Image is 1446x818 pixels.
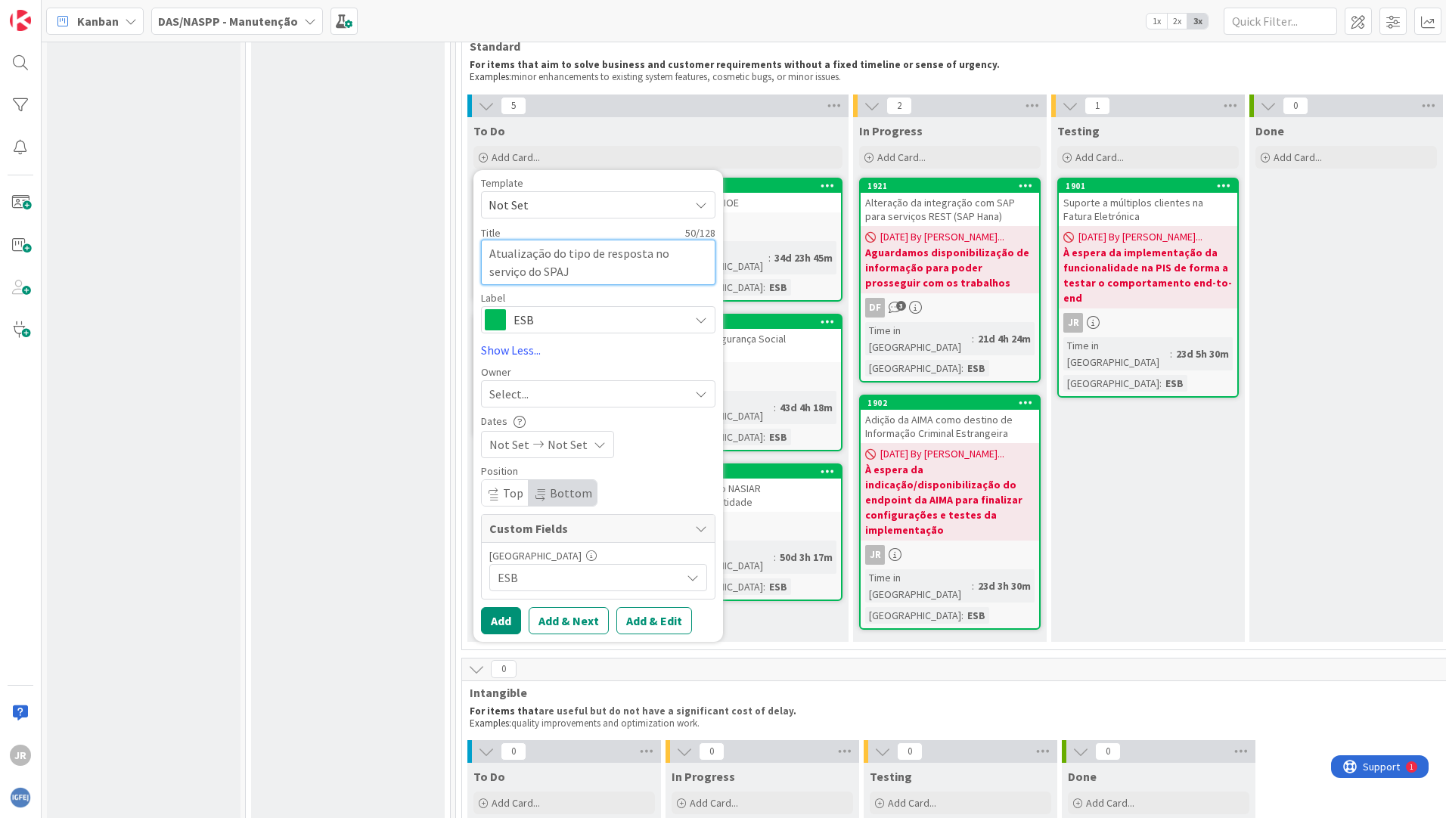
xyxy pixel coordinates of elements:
[865,360,961,376] div: [GEOGRAPHIC_DATA]
[501,97,526,115] span: 5
[473,123,505,138] span: To Do
[662,516,841,536] div: JR
[867,398,1039,408] div: 1902
[859,178,1041,383] a: 1921Alteração da integração com SAP para serviços REST (SAP Hana)[DATE] By [PERSON_NAME]...Aguard...
[763,429,765,445] span: :
[768,249,771,266] span: :
[538,705,793,717] strong: are useful but do not have a significant cost of delay
[765,429,791,445] div: ESB
[661,178,842,302] a: 1871Integração SIOEJRTime in [GEOGRAPHIC_DATA]:34d 23h 45m[GEOGRAPHIC_DATA]:ESB
[765,279,791,296] div: ESB
[1059,179,1237,226] div: 1901Suporte a múltiplos clientes na Fatura Eletrónica
[865,298,885,318] div: DF
[861,410,1039,443] div: Adição da AIMA como destino de Informação Criminal Estrangeira
[886,97,912,115] span: 2
[880,229,1004,245] span: [DATE] By [PERSON_NAME]...
[865,607,961,624] div: [GEOGRAPHIC_DATA]
[1274,150,1322,164] span: Add Card...
[861,193,1039,226] div: Alteração da integração com SAP para serviços REST (SAP Hana)
[763,578,765,595] span: :
[865,245,1035,290] b: Aguardamos disponibilização de informação para poder prosseguir com os trabalhos
[662,315,841,329] div: 1857
[662,465,841,479] div: 1834
[1059,179,1237,193] div: 1901
[662,315,841,362] div: 1857Serviços Segurança Social Beneficiário
[1170,345,1172,362] span: :
[961,360,963,376] span: :
[867,181,1039,191] div: 1921
[489,195,678,215] span: Not Set
[481,367,511,377] span: Owner
[1057,178,1239,398] a: 1901Suporte a múltiplos clientes na Fatura Eletrónica[DATE] By [PERSON_NAME]...À espera da implem...
[1075,150,1124,164] span: Add Card...
[1147,14,1167,29] span: 1x
[548,435,588,454] span: Not Set
[481,607,521,634] button: Add
[514,309,681,330] span: ESB
[774,399,776,416] span: :
[470,71,1435,83] p: minor enhancements to existing system features, cosmetic bugs, or minor issues.
[1084,97,1110,115] span: 1
[861,179,1039,193] div: 1921
[888,796,936,810] span: Add Card...
[503,485,523,500] span: Top
[669,317,841,327] div: 1857
[489,519,687,538] span: Custom Fields
[865,462,1035,538] b: À espera da indicação/disponibilização do endpoint da AIMA para finalizar configurações e testes ...
[473,769,505,784] span: To Do
[10,745,31,766] div: JR
[1078,229,1202,245] span: [DATE] By [PERSON_NAME]...
[10,787,31,808] img: avatar
[616,607,692,634] button: Add & Edit
[481,178,523,188] span: Template
[1255,123,1284,138] span: Done
[861,298,1039,318] div: DF
[1063,337,1170,370] div: Time in [GEOGRAPHIC_DATA]
[870,769,912,784] span: Testing
[1063,375,1159,392] div: [GEOGRAPHIC_DATA]
[550,485,592,500] span: Bottom
[498,567,673,588] span: ESB
[859,123,923,138] span: In Progress
[865,569,972,603] div: Time in [GEOGRAPHIC_DATA]
[699,742,725,761] span: 0
[880,446,1004,462] span: [DATE] By [PERSON_NAME]...
[481,416,507,426] span: Dates
[771,249,836,266] div: 34d 23h 45m
[481,240,715,285] textarea: Atualização do tipo de resposta no serviço do SPAJ
[79,6,82,18] div: 1
[1063,245,1233,305] b: À espera da implementação da funcionalidade na PIS de forma a testar o comportamento end-to-end
[662,367,841,386] div: JR
[1059,313,1237,333] div: JR
[492,796,540,810] span: Add Card...
[158,14,298,29] b: DAS/NASPP - Manutenção
[491,660,517,678] span: 0
[1095,742,1121,761] span: 0
[481,226,501,240] label: Title
[470,70,511,83] span: Examples:
[1059,193,1237,226] div: Suporte a múltiplos clientes na Fatura Eletrónica
[861,396,1039,410] div: 1902
[1187,14,1208,29] span: 3x
[470,39,1429,54] span: Standard
[77,12,119,30] span: Kanban
[861,179,1039,226] div: 1921Alteração da integração com SAP para serviços REST (SAP Hana)
[963,607,989,624] div: ESB
[669,466,841,477] div: 1834
[501,742,526,761] span: 0
[481,293,505,303] span: Label
[505,226,715,240] div: 50 / 128
[492,150,540,164] span: Add Card...
[529,607,609,634] button: Add & Next
[489,385,529,403] span: Select...
[1283,97,1308,115] span: 0
[859,395,1041,630] a: 1902Adição da AIMA como destino de Informação Criminal Estrangeira[DATE] By [PERSON_NAME]...À esp...
[763,279,765,296] span: :
[1162,375,1187,392] div: ESB
[672,769,735,784] span: In Progress
[470,717,511,730] span: Examples:
[974,578,1035,594] div: 23d 3h 30m
[662,193,841,212] div: Integração SIOE
[1068,769,1097,784] span: Done
[776,399,836,416] div: 43d 4h 18m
